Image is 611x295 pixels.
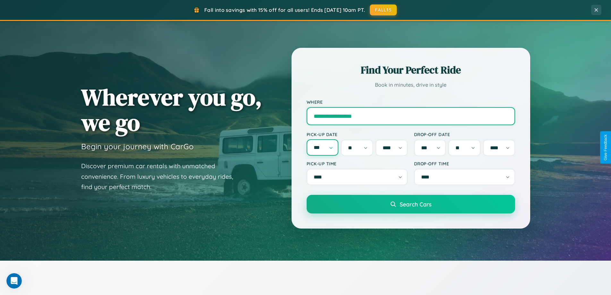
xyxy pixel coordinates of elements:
[307,161,408,166] label: Pick-up Time
[307,63,515,77] h2: Find Your Perfect Ride
[307,195,515,213] button: Search Cars
[81,84,262,135] h1: Wherever you go, we go
[204,7,365,13] span: Fall into savings with 15% off for all users! Ends [DATE] 10am PT.
[81,161,242,192] p: Discover premium car rentals with unmatched convenience. From luxury vehicles to everyday rides, ...
[603,134,608,161] div: Give Feedback
[307,132,408,137] label: Pick-up Date
[307,80,515,90] p: Book in minutes, drive in style
[414,132,515,137] label: Drop-off Date
[400,201,431,208] span: Search Cars
[307,99,515,105] label: Where
[414,161,515,166] label: Drop-off Time
[370,4,397,15] button: FALL15
[81,142,194,151] h3: Begin your journey with CarGo
[6,273,22,289] iframe: Intercom live chat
